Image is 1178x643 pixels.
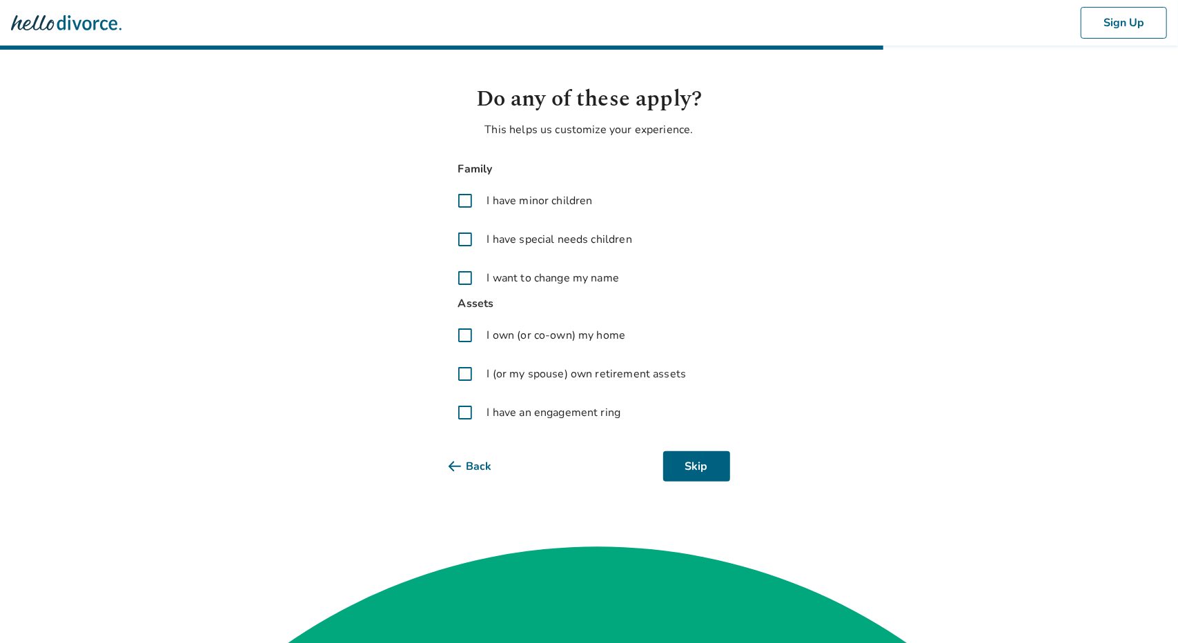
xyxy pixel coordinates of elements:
span: Family [449,160,730,179]
span: I (or my spouse) own retirement assets [487,366,687,382]
span: I want to change my name [487,270,620,286]
button: Back [449,451,514,482]
button: Skip [663,451,730,482]
span: Assets [449,295,730,313]
span: I have minor children [487,192,593,209]
p: This helps us customize your experience. [449,121,730,138]
span: I own (or co-own) my home [487,327,626,344]
span: I have an engagement ring [487,404,621,421]
span: I have special needs children [487,231,632,248]
h1: Do any of these apply? [449,83,730,116]
img: Hello Divorce Logo [11,9,121,37]
button: Sign Up [1081,7,1167,39]
iframe: Chat Widget [1109,577,1178,643]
